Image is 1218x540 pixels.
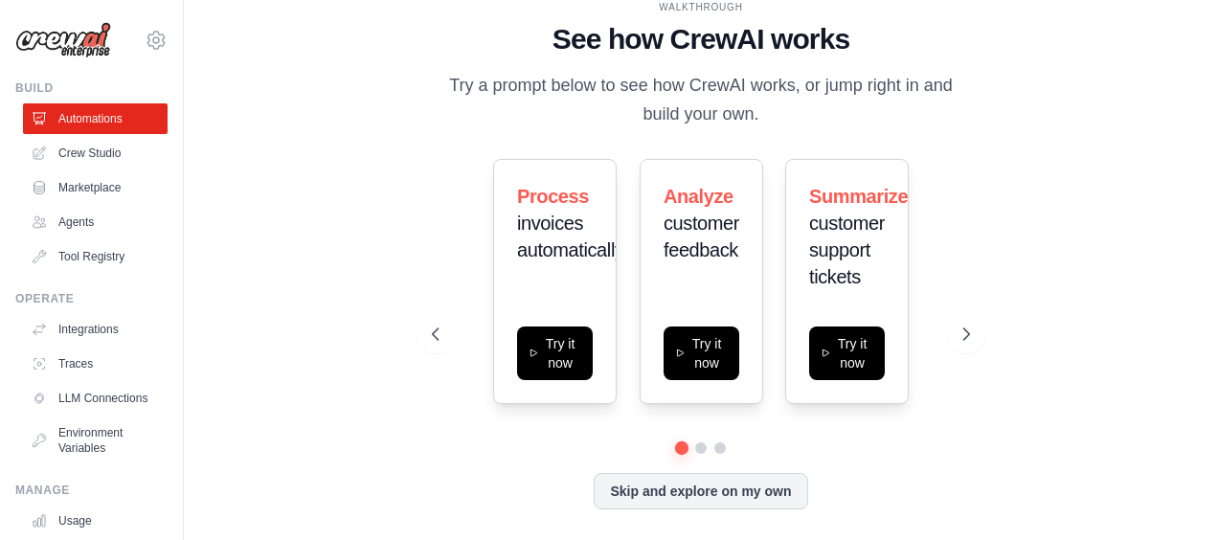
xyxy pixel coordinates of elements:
span: Analyze [664,186,733,207]
div: Manage [15,483,168,498]
span: customer feedback [664,213,739,260]
a: Tool Registry [23,241,168,272]
button: Skip and explore on my own [594,473,807,509]
a: Integrations [23,314,168,345]
a: Automations [23,103,168,134]
a: Environment Variables [23,417,168,463]
p: Try a prompt below to see how CrewAI works, or jump right in and build your own. [432,72,970,128]
span: invoices automatically [517,213,624,260]
span: Process [517,186,589,207]
a: Marketplace [23,172,168,203]
a: Crew Studio [23,138,168,169]
div: Build [15,80,168,96]
button: Try it now [517,326,593,380]
h1: See how CrewAI works [432,22,970,56]
img: Logo [15,22,111,58]
span: Summarize [809,186,908,207]
a: LLM Connections [23,383,168,414]
button: Try it now [664,326,739,380]
a: Agents [23,207,168,237]
a: Traces [23,349,168,379]
button: Try it now [809,326,885,380]
div: Operate [15,291,168,306]
span: customer support tickets [809,213,885,287]
a: Usage [23,506,168,536]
